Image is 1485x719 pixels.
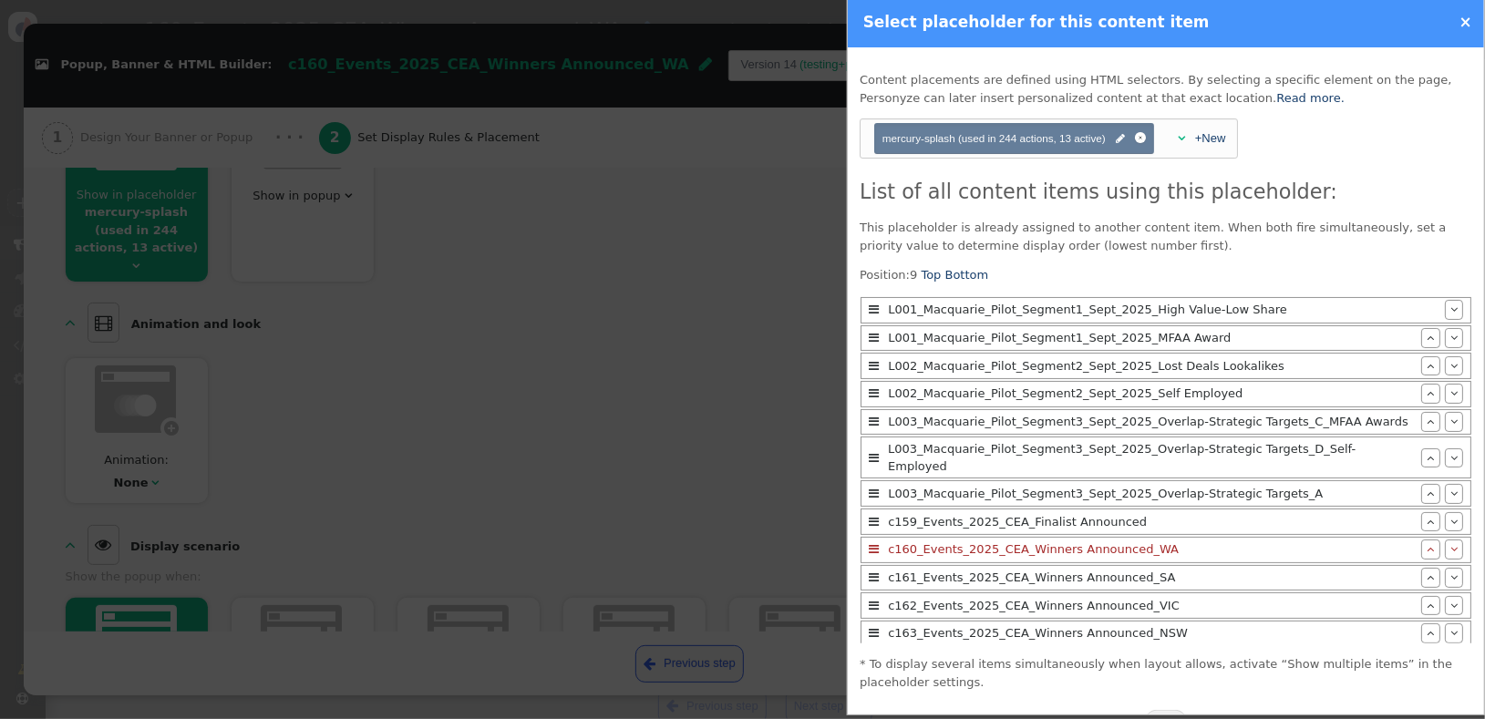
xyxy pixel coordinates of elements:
[1450,488,1458,499] span: 
[1427,488,1434,499] span: 
[1450,416,1458,427] span: 
[1450,627,1458,639] span: 
[1450,387,1458,399] span: 
[945,268,989,282] a: Bottom
[883,624,1421,642] div: c163_Events_2025_CEA_Winners Announced_NSW
[1427,360,1434,372] span: 
[883,513,1421,531] div: c159_Events_2025_CEA_Finalist Announced
[1450,303,1458,315] span: 
[869,627,879,639] span: 
[1459,13,1472,31] a: ×
[869,452,879,464] span: 
[883,385,1421,403] div: L002_Macquarie_Pilot_Segment2_Sept_2025_Self Employed
[1116,131,1125,148] span: 
[1427,543,1434,555] span: 
[1450,332,1458,344] span: 
[869,332,879,344] span: 
[883,597,1421,615] div: c162_Events_2025_CEA_Winners Announced_VIC
[869,303,879,315] span: 
[860,71,1472,107] p: Content placements are defined using HTML selectors. By selecting a specific element on the page,...
[860,266,1472,643] div: Position:
[860,177,1472,208] h3: List of all content items using this placeholder:
[869,600,879,611] span: 
[883,329,1421,347] div: L001_Macquarie_Pilot_Segment1_Sept_2025_MFAA Award
[869,571,879,583] span: 
[921,268,941,282] a: Top
[883,440,1422,476] div: L003_Macquarie_Pilot_Segment3_Sept_2025_Overlap-Strategic Targets_D_Self-Employed
[1450,452,1458,464] span: 
[883,569,1421,587] div: c161_Events_2025_CEA_Winners Announced_SA
[869,360,879,372] span: 
[1450,543,1458,555] span: 
[883,301,1445,319] div: L001_Macquarie_Pilot_Segment1_Sept_2025_High Value-Low Share
[1450,600,1458,611] span: 
[1427,332,1434,344] span: 
[1450,516,1458,528] span: 
[1450,360,1458,372] span: 
[1427,600,1434,611] span: 
[1195,131,1226,145] a: +New
[1428,452,1435,464] span: 
[869,543,879,555] span: 
[1427,516,1434,528] span: 
[882,132,1106,144] span: mercury-splash (used in 244 actions, 13 active)
[910,268,917,282] span: 9
[883,540,1421,559] div: c160_Events_2025_CEA_Winners Announced_WA
[1427,387,1434,399] span: 
[869,516,879,528] span: 
[1427,416,1434,427] span: 
[1276,91,1345,105] a: Read more.
[1427,571,1434,583] span: 
[883,413,1421,431] div: L003_Macquarie_Pilot_Segment3_Sept_2025_Overlap-Strategic Targets_C_MFAA Awards
[883,485,1421,503] div: L003_Macquarie_Pilot_Segment3_Sept_2025_Overlap-Strategic Targets_A
[1427,627,1434,639] span: 
[1178,132,1185,144] span: 
[869,387,879,399] span: 
[1450,571,1458,583] span: 
[869,416,879,427] span: 
[860,655,1472,691] p: * To display several items simultaneously when layout allows, activate “Show multiple items” in t...
[883,357,1421,375] div: L002_Macquarie_Pilot_Segment2_Sept_2025_Lost Deals Lookalikes
[869,488,879,499] span: 
[860,219,1472,254] p: This placeholder is already assigned to another content item. When both fire simultaneously, set ...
